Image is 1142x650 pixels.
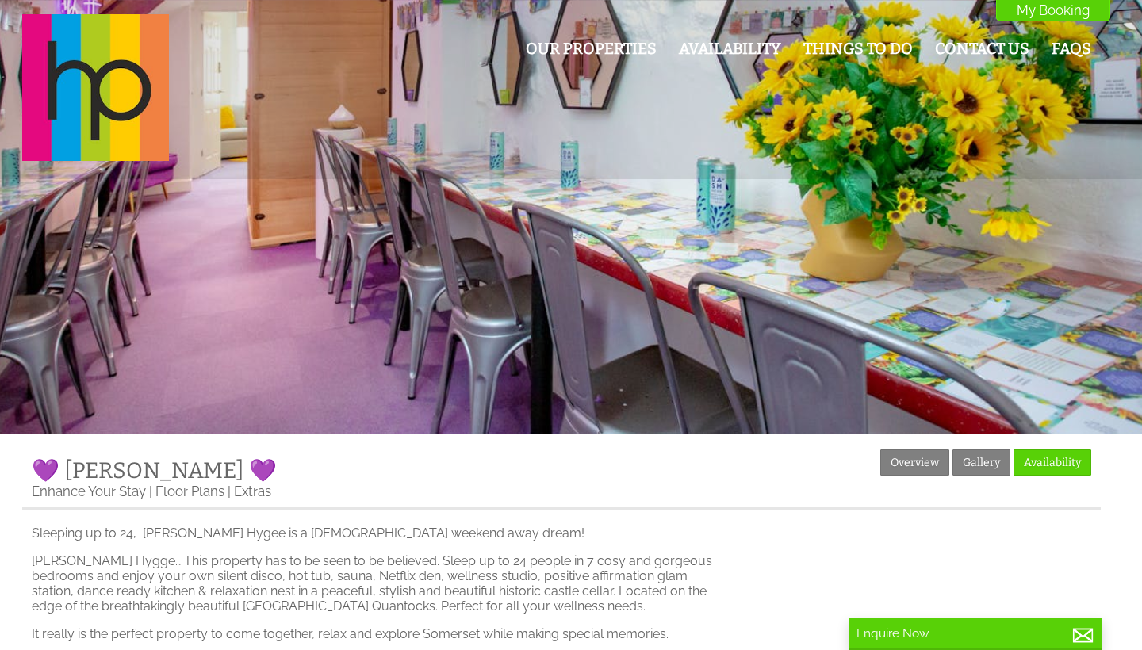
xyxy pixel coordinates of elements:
[1052,40,1091,58] a: FAQs
[32,457,277,484] a: 💜 [PERSON_NAME] 💜
[32,526,732,541] p: Sleeping up to 24, [PERSON_NAME] Hygee is a [DEMOGRAPHIC_DATA] weekend away dream!
[935,40,1029,58] a: Contact Us
[234,484,271,499] a: Extras
[679,40,781,58] a: Availability
[32,553,732,614] p: [PERSON_NAME] Hygge… This property has to be seen to be believed. Sleep up to 24 people in 7 cosy...
[1014,449,1091,476] a: Availability
[155,484,224,499] a: Floor Plans
[32,626,732,641] p: It really is the perfect property to come together, relax and explore Somerset while making speci...
[526,40,657,58] a: Our Properties
[803,40,913,58] a: Things To Do
[952,449,1010,476] a: Gallery
[22,14,169,161] img: Halula Properties
[32,484,146,499] a: Enhance Your Stay
[880,449,949,476] a: Overview
[856,626,1094,640] p: Enquire Now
